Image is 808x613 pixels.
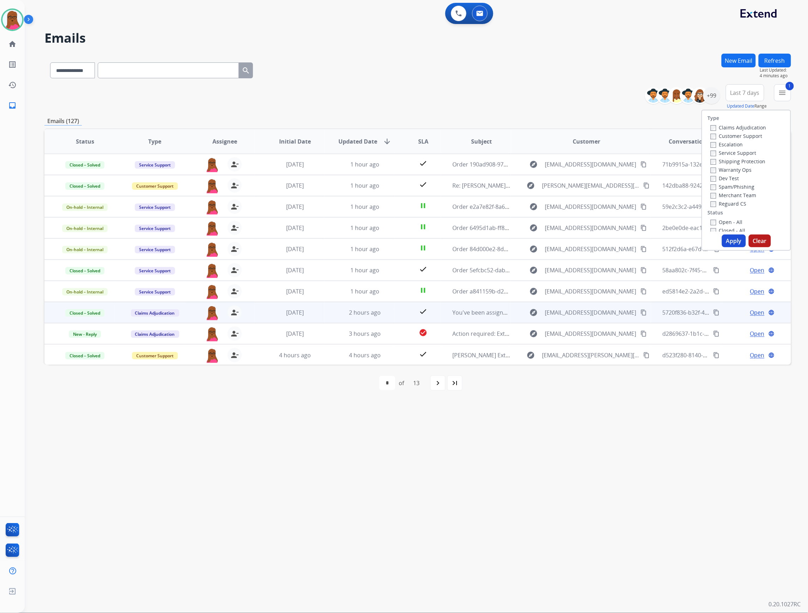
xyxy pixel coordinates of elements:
mat-icon: content_copy [640,246,647,252]
mat-icon: pause [419,244,427,252]
span: Open [750,308,765,317]
span: Closed – Solved [65,267,104,274]
input: Warranty Ops [711,168,716,173]
label: Type [708,115,719,122]
span: [PERSON_NAME][EMAIL_ADDRESS][DOMAIN_NAME] [542,181,639,190]
span: 4 hours ago [279,351,311,359]
button: New Email [722,54,756,67]
label: Spam/Phishing [711,183,755,190]
span: Order 5efcbc52-dab8-4a12-b9a3-78ded809e478 [452,266,578,274]
input: Spam/Phishing [711,184,716,190]
mat-icon: person_remove [230,202,239,211]
span: 59e2c3c2-a449-4e8e-93b0-8b60fe3db792 [662,203,770,211]
img: agent-avatar [205,200,219,214]
mat-icon: explore [530,266,538,274]
mat-icon: content_copy [713,267,720,273]
label: Shipping Protection [711,158,766,165]
button: Clear [749,235,771,247]
span: Initial Date [279,137,311,146]
mat-icon: content_copy [713,330,720,337]
button: 1 [774,84,791,101]
label: Dev Test [711,175,739,182]
mat-icon: content_copy [640,267,647,273]
span: Re: [PERSON_NAME] Extend Claim [452,182,542,189]
span: 1 hour ago [350,182,379,189]
mat-icon: content_copy [643,182,650,189]
label: Open - All [711,219,743,225]
label: Closed - All [711,227,746,234]
span: [EMAIL_ADDRESS][PERSON_NAME][DOMAIN_NAME] [542,351,639,359]
mat-icon: home [8,40,17,48]
mat-icon: check [419,350,427,358]
span: Order 190ad908-972a-43bc-b938-901e79764498 [452,160,579,168]
button: Refresh [759,54,791,67]
mat-icon: person_remove [230,181,239,190]
mat-icon: content_copy [713,309,720,316]
span: [DATE] [286,224,304,232]
div: +99 [703,87,720,104]
span: Order a841159b-d28a-4262-8006-eb959dedf774 [452,287,579,295]
label: Service Support [711,150,756,156]
span: Closed – Solved [65,309,104,317]
span: [PERSON_NAME] Extend Claim [452,351,532,359]
input: Closed - All [711,228,716,234]
mat-icon: explore [526,181,535,190]
mat-icon: person_remove [230,329,239,338]
img: agent-avatar [205,242,219,257]
span: 2be0e0de-eac1-49a8-bb38-11762d02d3e8 [662,224,773,232]
p: Emails (127) [44,117,82,126]
span: 512f2d6a-e67d-49fa-af70-997ac86ee97e [662,245,767,253]
button: Apply [722,235,746,247]
img: agent-avatar [205,221,219,236]
mat-icon: explore [530,329,538,338]
span: Type [149,137,162,146]
input: Customer Support [711,134,716,139]
span: Conversation ID [669,137,714,146]
label: Reguard CS [711,200,747,207]
div: of [399,379,404,387]
span: New - Reply [69,330,101,338]
span: d523f280-8140-4b12-a1ba-a1cfe0e8cf81 [662,351,767,359]
span: On-hold – Internal [62,204,108,211]
mat-icon: content_copy [643,352,650,358]
mat-icon: content_copy [640,225,647,231]
span: You've been assigned a new service order: 53aa0303-f803-4407-9324-85a27945369e [452,309,674,316]
span: Customer [573,137,600,146]
mat-icon: person_remove [230,224,239,232]
span: On-hold – Internal [62,246,108,253]
span: 5720f836-b32f-4935-a146-f32726af6cd2 [662,309,766,316]
span: ed5814e2-2a2d-457d-8f4c-aa878304198f [662,287,769,295]
img: agent-avatar [205,284,219,299]
mat-icon: language [768,288,775,295]
span: 142dba88-9242-4d48-a2fe-0f03bcead89c [662,182,769,189]
span: Order 84d000e2-8d1e-4a80-b7a3-cdfea9e869fe [452,245,577,253]
div: 13 [408,376,425,390]
span: [DATE] [286,309,304,316]
label: Escalation [711,141,743,148]
mat-icon: content_copy [640,161,647,168]
span: Service Support [135,225,175,232]
span: [DATE] [286,203,304,211]
span: [DATE] [286,245,304,253]
span: Service Support [135,267,175,274]
input: Claims Adjudication [711,125,716,131]
span: [EMAIL_ADDRESS][DOMAIN_NAME] [545,202,637,211]
mat-icon: person_remove [230,245,239,253]
input: Escalation [711,142,716,148]
span: Customer Support [132,352,178,359]
mat-icon: inbox [8,101,17,110]
span: [EMAIL_ADDRESS][DOMAIN_NAME] [545,266,637,274]
input: Merchant Team [711,193,716,199]
mat-icon: list_alt [8,60,17,69]
mat-icon: person_remove [230,308,239,317]
mat-icon: pause [419,201,427,210]
span: Order 6495d1ab-ff83-4ad5-9f4c-aa0279f0c11b [452,224,574,232]
span: 1 hour ago [350,224,379,232]
mat-icon: content_copy [640,330,647,337]
span: [EMAIL_ADDRESS][DOMAIN_NAME] [545,287,637,296]
img: avatar [2,10,22,30]
span: Last Updated: [760,67,791,73]
mat-icon: explore [530,224,538,232]
label: Claims Adjudication [711,124,766,131]
mat-icon: content_copy [640,309,647,316]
